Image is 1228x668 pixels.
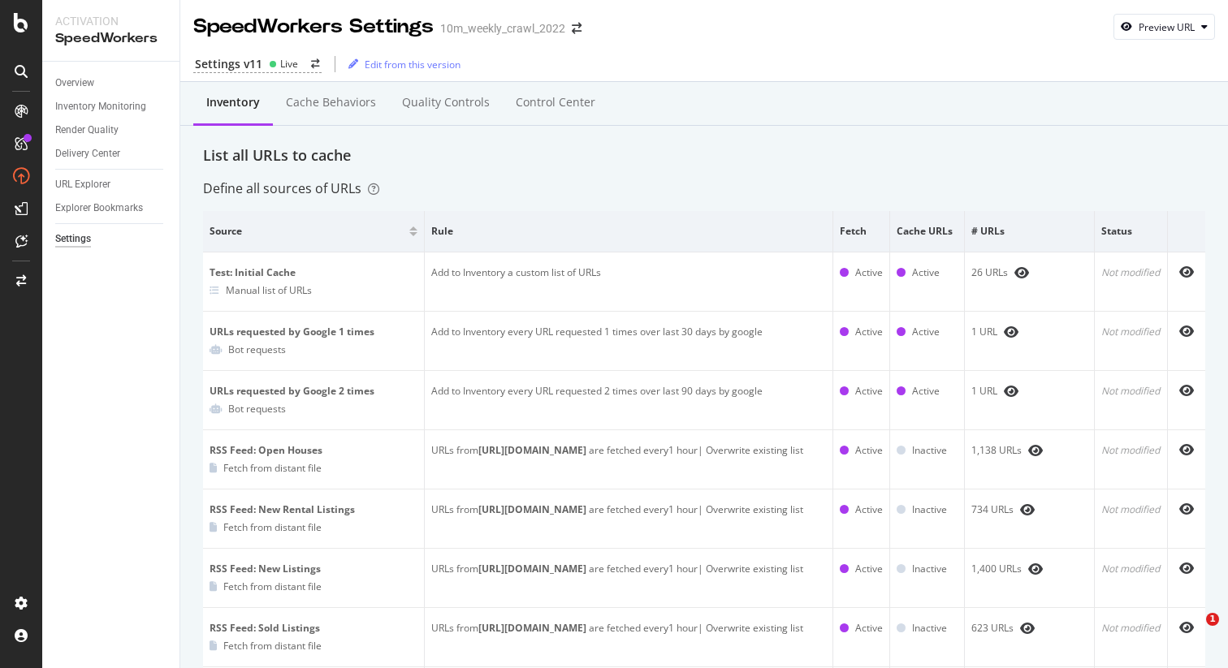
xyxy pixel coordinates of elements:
a: Inventory Monitoring [55,98,168,115]
div: eye [1179,562,1194,575]
div: Delivery Center [55,145,120,162]
b: [URL][DOMAIN_NAME] [478,502,586,516]
div: eye [1179,502,1194,515]
div: 1 URL [971,384,1087,399]
button: Edit from this version [342,51,460,77]
div: URLs from are fetched every 1 hour | Overwrite existing list [431,443,826,458]
div: Edit from this version [365,58,460,71]
div: Control Center [516,94,595,110]
div: 1 URL [971,325,1087,339]
span: Status [1101,224,1157,239]
div: Explorer Bookmarks [55,200,143,217]
div: eye [1179,384,1194,397]
div: Inactive [912,502,947,517]
div: Fetch from distant file [223,639,322,653]
div: eye [1020,503,1035,516]
div: Active [855,502,883,517]
div: eye [1004,385,1018,398]
div: Inventory Monitoring [55,98,146,115]
div: arrow-right-arrow-left [572,23,582,34]
a: Settings [55,231,168,248]
div: Active [855,443,883,458]
div: Settings v11 [195,56,262,72]
span: Fetch [840,224,879,239]
td: Add to Inventory every URL requested 1 times over last 30 days by google [425,312,833,371]
div: Fetch from distant file [223,461,322,475]
div: Active [855,325,883,339]
div: 1,400 URLs [971,562,1087,576]
span: Rule [431,224,822,239]
div: eye [1014,266,1029,279]
div: arrow-right-arrow-left [311,59,320,69]
div: eye [1179,443,1194,456]
a: Explorer Bookmarks [55,200,168,217]
div: RSS Feed: New Rental Listings [210,502,417,517]
div: Quality Controls [402,94,490,110]
div: 26 URLs [971,265,1087,280]
div: Inactive [912,443,947,458]
div: Not modified [1101,384,1161,399]
div: Not modified [1101,325,1161,339]
div: Bot requests [228,343,286,356]
div: List all URLs to cache [203,145,1205,166]
div: Activation [55,13,166,29]
div: SpeedWorkers Settings [193,13,434,41]
div: Preview URL [1139,20,1195,34]
span: 1 [1206,613,1219,626]
div: Inactive [912,562,947,576]
a: Delivery Center [55,145,168,162]
div: Render Quality [55,122,119,139]
div: eye [1028,444,1043,457]
div: Active [912,325,940,339]
a: Render Quality [55,122,168,139]
div: Not modified [1101,562,1161,576]
div: Active [855,384,883,399]
a: URL Explorer [55,176,168,193]
div: URL Explorer [55,176,110,193]
div: URLs requested by Google 2 times [210,384,417,399]
div: Live [280,57,298,71]
div: 623 URLs [971,621,1087,636]
div: URLs requested by Google 1 times [210,325,417,339]
div: Not modified [1101,443,1161,458]
div: Fetch from distant file [223,580,322,593]
div: eye [1179,265,1194,278]
b: [URL][DOMAIN_NAME] [478,562,586,575]
span: Source [210,224,405,239]
b: [URL][DOMAIN_NAME] [478,443,586,457]
td: Add to Inventory a custom list of URLs [425,252,833,312]
span: Cache URLs [897,224,953,239]
div: Overview [55,75,94,92]
div: SpeedWorkers [55,29,166,48]
div: URLs from are fetched every 1 hour | Overwrite existing list [431,502,826,517]
span: # URLs [971,224,1083,239]
div: Define all sources of URLs [203,179,379,198]
div: 734 URLs [971,502,1087,517]
div: Not modified [1101,621,1161,636]
div: Inactive [912,621,947,636]
div: Active [855,562,883,576]
div: eye [1179,325,1194,338]
div: Not modified [1101,502,1161,517]
div: 1,138 URLs [971,443,1087,458]
div: RSS Feed: Open Houses [210,443,417,458]
div: eye [1028,562,1043,575]
div: eye [1020,622,1035,635]
div: RSS Feed: Sold Listings [210,621,417,636]
div: Fetch from distant file [223,520,322,534]
iframe: Intercom live chat [1173,613,1212,652]
div: Active [855,265,883,280]
div: Active [912,265,940,280]
div: 10m_weekly_crawl_2022 [440,20,565,37]
div: Not modified [1101,265,1161,280]
div: Bot requests [228,402,286,416]
div: RSS Feed: New Listings [210,562,417,576]
td: Add to Inventory every URL requested 2 times over last 90 days by google [425,371,833,430]
div: Cache behaviors [286,94,376,110]
div: Settings [55,231,91,248]
div: Test: Initial Cache [210,265,417,280]
b: [URL][DOMAIN_NAME] [478,621,586,635]
div: eye [1004,325,1018,338]
div: URLs from are fetched every 1 hour | Overwrite existing list [431,562,826,576]
div: Active [912,384,940,399]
